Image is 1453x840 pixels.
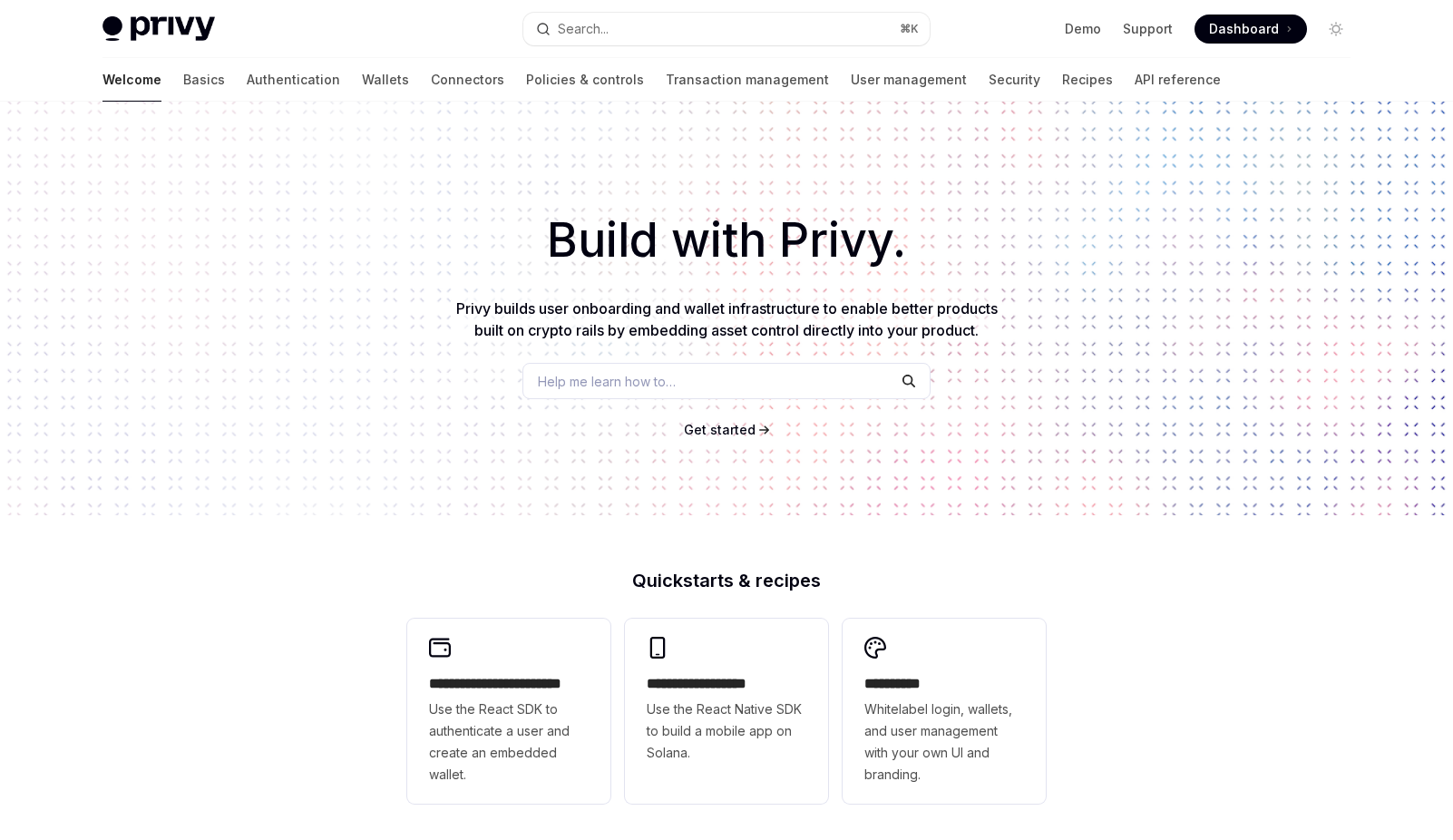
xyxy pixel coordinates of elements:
a: Connectors [431,58,504,102]
button: Toggle dark mode [1321,15,1351,44]
a: **** **** **** ***Use the React Native SDK to build a mobile app on Solana. [625,619,828,804]
span: Privy builds user onboarding and wallet infrastructure to enable better products built on crypto ... [456,299,998,339]
a: Get started [684,421,756,439]
span: Use the React Native SDK to build a mobile app on Solana. [647,698,806,764]
a: Demo [1065,20,1101,38]
span: Use the React SDK to authenticate a user and create an embedded wallet. [429,698,589,786]
a: Security [989,58,1040,102]
a: Wallets [362,58,409,102]
a: **** *****Whitelabel login, wallets, and user management with your own UI and branding. [843,619,1046,804]
a: Support [1123,20,1173,38]
h1: Build with Privy. [29,205,1424,276]
a: User management [851,58,967,102]
a: Transaction management [666,58,829,102]
div: Search... [558,18,609,40]
span: Get started [684,422,756,437]
span: Whitelabel login, wallets, and user management with your own UI and branding. [864,698,1024,786]
a: Welcome [102,58,161,102]
a: Policies & controls [526,58,644,102]
span: ⌘ K [900,22,919,36]
a: Authentication [247,58,340,102]
a: Dashboard [1195,15,1307,44]
button: Open search [523,13,930,45]
span: Dashboard [1209,20,1279,38]
a: Basics [183,58,225,102]
h2: Quickstarts & recipes [407,571,1046,590]
span: Help me learn how to… [538,372,676,391]
a: API reference [1135,58,1221,102]
img: light logo [102,16,215,42]
a: Recipes [1062,58,1113,102]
